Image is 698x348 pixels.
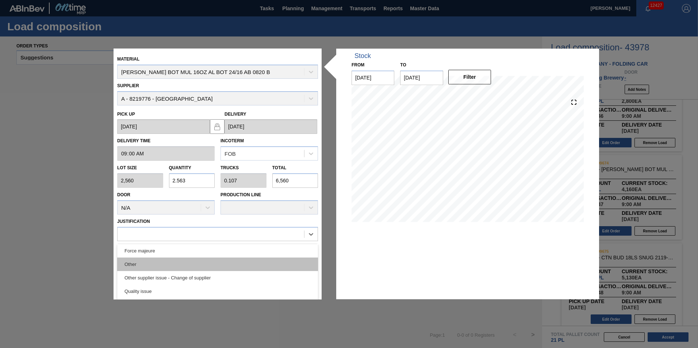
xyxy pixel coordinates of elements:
label: Delivery [225,112,246,117]
button: Filter [448,70,491,84]
label: Production Line [220,192,261,197]
input: mm/dd/yyyy [352,70,394,85]
input: mm/dd/yyyy [225,120,317,134]
div: Other supplier issue - Change of supplier [117,271,318,285]
label: From [352,62,364,67]
label: Quantity [169,166,191,171]
label: Total [272,166,287,171]
input: mm/dd/yyyy [117,120,210,134]
div: FOB [225,151,236,157]
label: Comments [117,243,318,254]
label: Material [117,57,139,62]
label: Justification [117,219,150,224]
label: Incoterm [220,139,244,144]
button: locked [210,119,225,134]
img: locked [213,122,222,131]
label: Delivery Time [117,136,215,147]
label: Trucks [220,166,239,171]
div: Supplier related - Delays, Capacity constraints, etc. [117,298,318,312]
label: Lot size [117,163,163,174]
div: Other [117,258,318,271]
label: Supplier [117,83,139,88]
div: Stock [354,52,371,60]
label: to [400,62,406,67]
label: Pick up [117,112,135,117]
input: mm/dd/yyyy [400,70,443,85]
div: Force majeure [117,244,318,258]
label: Door [117,192,130,197]
div: Quality issue [117,285,318,298]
